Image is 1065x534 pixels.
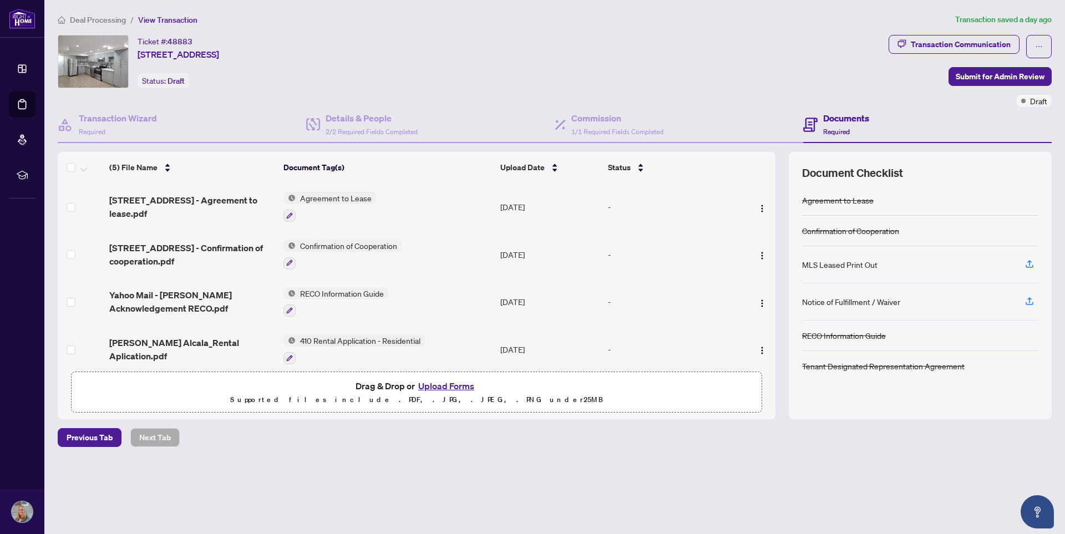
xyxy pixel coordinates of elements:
[72,372,762,413] span: Drag & Drop orUpload FormsSupported files include .PDF, .JPG, .JPEG, .PNG under25MB
[758,251,767,260] img: Logo
[823,111,869,125] h4: Documents
[802,194,874,206] div: Agreement to Lease
[753,340,771,358] button: Logo
[326,128,418,136] span: 2/2 Required Fields Completed
[138,35,192,48] div: Ticket #:
[109,241,274,268] span: [STREET_ADDRESS] - Confirmation of cooperation.pdf
[283,192,376,222] button: Status IconAgreement to Lease
[758,204,767,213] img: Logo
[283,287,388,317] button: Status IconRECO Information Guide
[949,67,1052,86] button: Submit for Admin Review
[911,35,1011,53] div: Transaction Communication
[802,360,965,372] div: Tenant Designated Representation Agreement
[9,8,35,29] img: logo
[758,299,767,308] img: Logo
[79,111,157,125] h4: Transaction Wizard
[889,35,1020,54] button: Transaction Communication
[109,288,274,315] span: Yahoo Mail - [PERSON_NAME] Acknowledgement RECO.pdf
[168,76,185,86] span: Draft
[571,111,663,125] h4: Commission
[279,152,496,183] th: Document Tag(s)
[955,13,1052,26] article: Transaction saved a day ago
[1035,43,1043,50] span: ellipsis
[571,128,663,136] span: 1/1 Required Fields Completed
[283,287,296,299] img: Status Icon
[296,334,425,347] span: 410 Rental Application - Residential
[79,128,105,136] span: Required
[356,379,478,393] span: Drag & Drop or
[956,68,1044,85] span: Submit for Admin Review
[603,152,738,183] th: Status
[283,334,296,347] img: Status Icon
[138,48,219,61] span: [STREET_ADDRESS]
[283,240,296,252] img: Status Icon
[283,334,425,364] button: Status Icon410 Rental Application - Residential
[296,287,388,299] span: RECO Information Guide
[496,326,603,373] td: [DATE]
[496,278,603,326] td: [DATE]
[758,346,767,355] img: Logo
[67,429,113,446] span: Previous Tab
[608,296,733,308] div: -
[496,183,603,231] td: [DATE]
[608,248,733,261] div: -
[58,16,65,24] span: home
[70,15,126,25] span: Deal Processing
[109,336,274,363] span: [PERSON_NAME] Alcala_Rental Aplication.pdf
[500,161,545,174] span: Upload Date
[753,293,771,311] button: Logo
[109,161,158,174] span: (5) File Name
[802,165,903,181] span: Document Checklist
[415,379,478,393] button: Upload Forms
[12,501,33,522] img: Profile Icon
[138,15,197,25] span: View Transaction
[168,37,192,47] span: 48883
[753,198,771,216] button: Logo
[802,225,899,237] div: Confirmation of Cooperation
[802,296,900,308] div: Notice of Fulfillment / Waiver
[58,428,121,447] button: Previous Tab
[608,161,631,174] span: Status
[138,73,189,88] div: Status:
[109,194,274,220] span: [STREET_ADDRESS] - Agreement to lease.pdf
[496,231,603,278] td: [DATE]
[130,428,180,447] button: Next Tab
[823,128,850,136] span: Required
[283,240,402,269] button: Status IconConfirmation of Cooperation
[283,192,296,204] img: Status Icon
[130,13,134,26] li: /
[608,343,733,355] div: -
[496,152,603,183] th: Upload Date
[296,240,402,252] span: Confirmation of Cooperation
[58,35,128,88] img: IMG-W12284831_1.jpg
[753,246,771,263] button: Logo
[802,258,878,271] div: MLS Leased Print Out
[296,192,376,204] span: Agreement to Lease
[326,111,418,125] h4: Details & People
[802,329,886,342] div: RECO Information Guide
[608,201,733,213] div: -
[105,152,278,183] th: (5) File Name
[1021,495,1054,528] button: Open asap
[1030,95,1047,107] span: Draft
[78,393,755,406] p: Supported files include .PDF, .JPG, .JPEG, .PNG under 25 MB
